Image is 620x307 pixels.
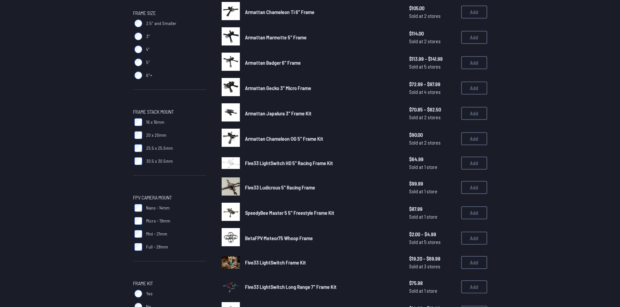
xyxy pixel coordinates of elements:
[409,287,456,295] span: Sold at 1 store
[245,184,399,191] a: Five33 Ludicrous 5" Racing Frame
[409,255,456,262] span: $19.20 - $69.99
[409,80,456,88] span: $72.99 - $97.99
[146,33,150,40] span: 3"
[133,194,172,201] span: FPV Camera Mount
[146,231,167,237] span: Mini - 21mm
[146,59,150,66] span: 5"
[245,135,399,143] a: Armattan Chameleon OG 5" Frame Kit
[146,119,164,125] span: 16 x 16mm
[245,33,399,41] a: Armattan Marmotte 5" Frame
[409,180,456,187] span: $99.99
[222,103,240,123] a: image
[245,34,307,40] span: Armattan Marmotte 5" Frame
[146,145,173,151] span: 25.5 x 25.5mm
[222,53,240,71] img: image
[409,4,456,12] span: $105.00
[222,129,240,149] a: image
[461,82,487,95] button: Add
[133,279,153,287] span: Frame Kit
[222,203,240,221] img: image
[409,213,456,221] span: Sold at 1 store
[409,230,456,238] span: $2.00 - $4.99
[245,85,311,91] span: Armattan Gecko 3" Micro Frame
[461,31,487,44] button: Add
[146,205,170,211] span: Nano - 14mm
[245,9,314,15] span: Armattan Chameleon Ti 6" Frame
[409,279,456,287] span: $75.98
[222,157,240,169] img: image
[245,235,313,241] span: BetaFPV Meteor75 Whoop Frame
[134,19,142,27] input: 2.5" and Smaller
[245,159,399,167] a: Five33 LightSwitch HD 5" Racing Frame Kit
[245,209,399,217] a: SpeedyBee Master 5 5" Freestyle Frame Kit
[461,181,487,194] button: Add
[409,205,456,213] span: $87.99
[409,88,456,96] span: Sold at 4 stores
[409,163,456,171] span: Sold at 1 store
[461,232,487,245] button: Add
[146,218,170,224] span: Micro - 19mm
[409,63,456,70] span: Sold at 5 stores
[409,113,456,121] span: Sold at 2 stores
[146,290,153,297] span: Yes
[222,154,240,172] a: image
[461,157,487,170] button: Add
[133,9,156,17] span: Frame Size
[222,228,240,248] a: image
[134,230,142,238] input: Mini - 21mm
[245,284,337,290] span: Five33 LightSwitch Long Range 7" Frame Kit
[222,103,240,122] img: image
[222,256,240,268] img: image
[409,139,456,147] span: Sold at 2 stores
[222,274,240,298] img: image
[461,56,487,69] button: Add
[461,206,487,219] button: Add
[409,30,456,37] span: $114.00
[222,27,240,45] img: image
[245,84,399,92] a: Armattan Gecko 3" Micro Frame
[133,108,174,116] span: Frame Stack Mount
[409,155,456,163] span: $64.99
[146,46,150,53] span: 4"
[245,59,399,67] a: Armattan Badger 6" Frame
[245,59,301,66] span: Armattan Badger 6" Frame
[409,37,456,45] span: Sold at 2 stores
[134,32,142,40] input: 3"
[146,244,168,250] span: Full - 28mm
[409,55,456,63] span: $113.99 - $141.99
[245,283,399,291] a: Five33 LightSwitch Long Range 7" Frame Kit
[134,217,142,225] input: Micro - 19mm
[245,184,315,190] span: Five33 Ludicrous 5" Racing Frame
[222,277,240,297] a: image
[222,203,240,223] a: image
[134,118,142,126] input: 16 x 16mm
[245,259,399,266] a: Five33 LightSwitch Frame Kit
[245,160,333,166] span: Five33 LightSwitch HD 5" Racing Frame Kit
[222,177,240,196] img: image
[409,12,456,20] span: Sold at 2 stores
[245,109,399,117] a: Armattan Japalura 3" Frame Kit
[222,78,240,96] img: image
[134,243,142,251] input: Full - 28mm
[461,132,487,145] button: Add
[461,256,487,269] button: Add
[245,135,323,142] span: Armattan Chameleon OG 5" Frame Kit
[222,78,240,98] a: image
[461,6,487,19] button: Add
[409,187,456,195] span: Sold at 1 store
[146,132,166,138] span: 20 x 20mm
[134,71,142,79] input: 6"+
[222,228,240,246] img: image
[409,131,456,139] span: $90.00
[409,106,456,113] span: $70.85 - $82.50
[134,204,142,212] input: Nano - 14mm
[146,72,152,79] span: 6"+
[134,58,142,66] input: 5"
[146,158,173,164] span: 30.5 x 30.5mm
[134,144,142,152] input: 25.5 x 25.5mm
[461,280,487,293] button: Add
[245,110,311,116] span: Armattan Japalura 3" Frame Kit
[245,259,306,265] span: Five33 LightSwitch Frame Kit
[245,234,399,242] a: BetaFPV Meteor75 Whoop Frame
[222,253,240,272] a: image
